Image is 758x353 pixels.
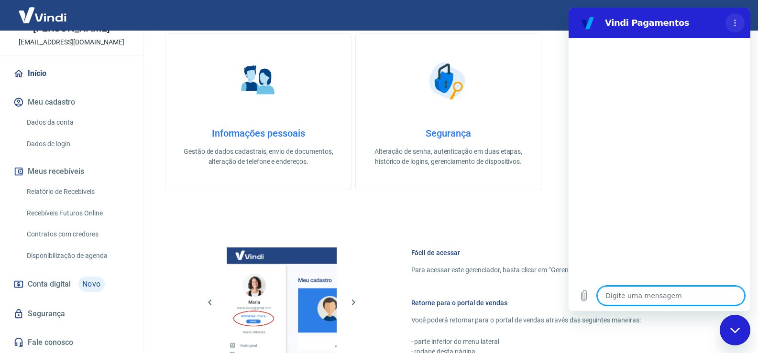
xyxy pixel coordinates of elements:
img: Segurança [424,57,472,105]
span: Conta digital [28,278,71,291]
p: Alteração de senha, autenticação em duas etapas, histórico de logins, gerenciamento de dispositivos. [371,147,526,167]
a: SegurançaSegurançaAlteração de senha, autenticação em duas etapas, histórico de logins, gerenciam... [355,33,541,190]
p: [PERSON_NAME] [33,23,110,33]
a: Recebíveis Futuros Online [23,203,132,223]
a: Relatório de Recebíveis [23,182,132,202]
p: Para acessar este gerenciador, basta clicar em “Gerenciar conta” no menu lateral do portal de ven... [411,265,709,275]
a: Fale conosco [11,332,132,353]
a: Conta digitalNovo [11,273,132,296]
button: Meu cadastro [11,92,132,113]
button: Meus recebíveis [11,161,132,182]
a: Informações pessoaisInformações pessoaisGestão de dados cadastrais, envio de documentos, alteraçã... [165,33,352,190]
h4: Segurança [371,128,526,139]
span: Novo [78,277,105,292]
p: Gestão de dados cadastrais, envio de documentos, alteração de telefone e endereços. [181,147,336,167]
a: Dados da conta [23,113,132,132]
p: Você poderá retornar para o portal de vendas através das seguintes maneiras: [411,315,709,325]
iframe: Janela de mensagens [569,8,750,311]
a: Segurança [11,303,132,324]
img: Vindi [11,0,74,30]
button: Sair [712,7,747,24]
a: Contratos com credores [23,225,132,244]
a: Disponibilização de agenda [23,246,132,266]
h4: Informações pessoais [181,128,336,139]
a: Dados de login [23,134,132,154]
a: Início [11,63,132,84]
img: Informações pessoais [234,57,282,105]
p: - parte inferior do menu lateral [411,337,709,347]
h6: Retorne para o portal de vendas [411,298,709,308]
h6: Fácil de acessar [411,248,709,257]
p: [EMAIL_ADDRESS][DOMAIN_NAME] [19,37,124,47]
iframe: Botão para abrir a janela de mensagens, conversa em andamento [720,315,750,345]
